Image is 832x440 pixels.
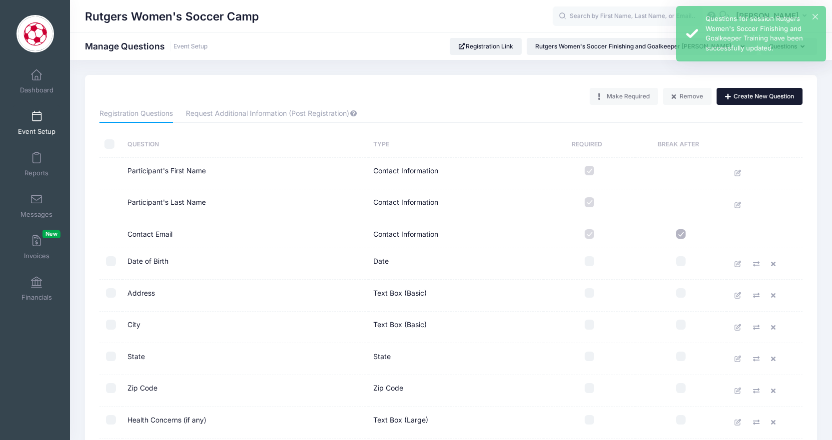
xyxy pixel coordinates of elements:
[16,15,54,52] img: Rutgers Women's Soccer Camp
[13,271,60,306] a: Financials
[368,131,544,158] th: Type
[813,14,818,19] button: ×
[544,131,635,158] th: Required
[368,280,544,312] td: Text Box (Basic)
[13,147,60,182] a: Reports
[173,43,208,50] a: Event Setup
[368,375,544,407] td: Zip Code
[122,221,368,248] td: Contact Email
[122,343,368,375] td: State
[13,188,60,223] a: Messages
[13,105,60,140] a: Event Setup
[99,105,173,123] a: Registration Questions
[42,230,60,238] span: New
[706,14,818,53] div: Questions for session Rutgers Women's Soccer Finishing and Goalkeeper Training have been successf...
[368,248,544,280] td: Date
[122,312,368,344] td: City
[122,158,368,190] td: Participant's First Name
[20,210,52,219] span: Messages
[368,343,544,375] td: State
[13,230,60,265] a: InvoicesNew
[450,38,522,55] a: Registration Link
[24,169,48,177] span: Reports
[368,158,544,190] td: Contact Information
[527,38,757,55] button: Rutgers Women's Soccer Finishing and Goalkeeper [PERSON_NAME]...
[122,131,368,158] th: Question
[368,221,544,248] td: Contact Information
[186,105,357,123] a: Request Additional Information (Post Registration)
[122,280,368,312] td: Address
[20,86,53,94] span: Dashboard
[368,312,544,344] td: Text Box (Basic)
[717,88,803,105] button: Create New Question
[21,293,52,302] span: Financials
[122,248,368,280] td: Date of Birth
[553,6,703,26] input: Search by First Name, Last Name, or Email...
[24,252,49,260] span: Invoices
[730,5,817,28] button: [PERSON_NAME]
[85,5,259,28] h1: Rutgers Women's Soccer Camp
[122,407,368,439] td: Health Concerns (if any)
[122,375,368,407] td: Zip Code
[85,41,208,51] h1: Manage Questions
[535,42,737,50] span: Rutgers Women's Soccer Finishing and Goalkeeper [PERSON_NAME]...
[122,189,368,221] td: Participant's Last Name
[368,189,544,221] td: Contact Information
[635,131,727,158] th: Break After
[18,127,55,136] span: Event Setup
[368,407,544,439] td: Text Box (Large)
[13,64,60,99] a: Dashboard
